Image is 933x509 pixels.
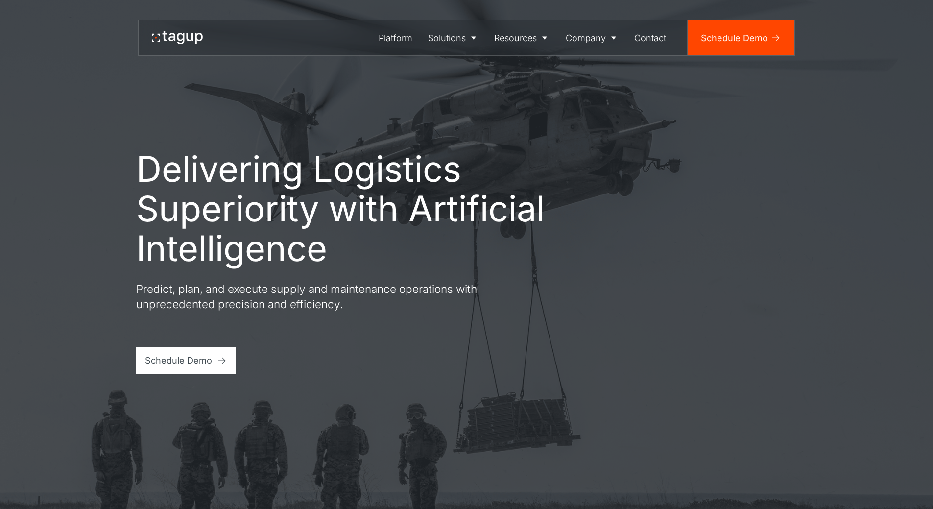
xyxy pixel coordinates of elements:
[145,354,212,367] div: Schedule Demo
[428,31,466,45] div: Solutions
[420,20,487,55] a: Solutions
[136,149,548,268] h1: Delivering Logistics Superiority with Artificial Intelligence
[688,20,794,55] a: Schedule Demo
[487,20,558,55] a: Resources
[379,31,412,45] div: Platform
[634,31,666,45] div: Contact
[371,20,421,55] a: Platform
[136,281,489,312] p: Predict, plan, and execute supply and maintenance operations with unprecedented precision and eff...
[136,347,237,374] a: Schedule Demo
[558,20,627,55] a: Company
[701,31,768,45] div: Schedule Demo
[627,20,674,55] a: Contact
[494,31,537,45] div: Resources
[566,31,606,45] div: Company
